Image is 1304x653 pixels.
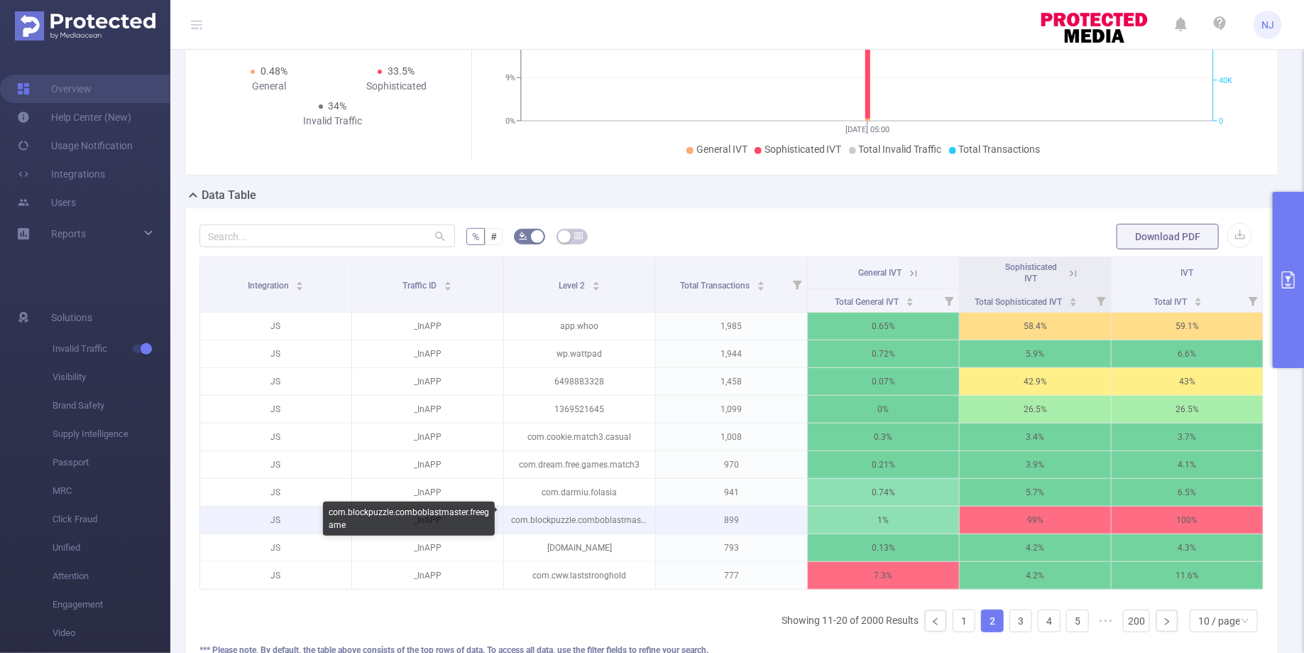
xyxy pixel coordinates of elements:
[504,396,655,423] p: 1369521645
[1219,76,1232,85] tspan: 40K
[53,420,170,448] span: Supply Intelligence
[835,297,901,307] span: Total General IVT
[960,340,1111,367] p: 5.9%
[1069,296,1078,304] div: Sort
[1219,117,1223,126] tspan: 0
[504,423,655,450] p: com.cookie.match3.casual
[1067,610,1088,632] a: 5
[1181,268,1194,278] span: IVT
[15,11,155,41] img: Protected Media
[1039,610,1060,632] a: 4
[953,610,975,632] a: 1
[1124,610,1149,632] a: 200
[787,257,807,312] i: Filter menu
[959,144,1041,155] span: Total Transactions
[53,363,170,392] span: Visibility
[656,451,807,478] p: 970
[982,610,1003,632] a: 2
[296,279,304,284] i: icon: caret-up
[1156,610,1178,632] li: Next Page
[1091,289,1111,312] i: Filter menu
[200,534,351,561] p: JS
[352,562,503,589] p: _InAPP
[200,368,351,395] p: JS
[491,231,497,242] span: #
[205,79,333,94] div: General
[1195,296,1202,300] i: icon: caret-up
[1010,610,1031,632] a: 3
[17,188,76,217] a: Users
[906,296,914,300] i: icon: caret-up
[975,297,1065,307] span: Total Sophisticated IVT
[17,160,105,188] a: Integrations
[1261,11,1274,39] span: NJ
[808,534,959,561] p: 0.13%
[200,479,351,506] p: JS
[53,335,170,363] span: Invalid Traffic
[859,144,942,155] span: Total Invalid Traffic
[765,144,842,155] span: Sophisticated IVT
[200,313,351,340] p: JS
[1066,610,1089,632] li: 5
[1198,610,1240,632] div: 10 / page
[808,507,959,534] p: 1%
[656,313,807,340] p: 1,985
[696,144,747,155] span: General IVT
[444,279,452,284] i: icon: caret-up
[939,289,959,312] i: Filter menu
[656,396,807,423] p: 1,099
[953,610,975,632] li: 1
[17,131,133,160] a: Usage Notification
[1123,610,1150,632] li: 200
[200,340,351,367] p: JS
[574,232,583,240] i: icon: table
[1112,340,1263,367] p: 6.6%
[1112,423,1263,450] p: 3.7%
[444,285,452,289] i: icon: caret-down
[782,610,919,632] li: Showing 11-20 of 2000 Results
[1241,617,1249,627] i: icon: down
[504,451,655,478] p: com.dream.free.games.match3
[352,396,503,423] p: _InAPP
[53,392,170,420] span: Brand Safety
[388,65,415,77] span: 33.5%
[17,103,131,131] a: Help Center (New)
[1112,534,1263,561] p: 4.3%
[1195,301,1202,305] i: icon: caret-down
[1194,296,1202,304] div: Sort
[656,534,807,561] p: 793
[504,340,655,367] p: wp.wattpad
[200,396,351,423] p: JS
[960,534,1111,561] p: 4.2%
[924,610,947,632] li: Previous Page
[1112,451,1263,478] p: 4.1%
[295,279,304,288] div: Sort
[200,451,351,478] p: JS
[906,296,914,304] div: Sort
[656,423,807,450] p: 1,008
[17,75,92,103] a: Overview
[960,368,1111,395] p: 42.9%
[960,507,1111,534] p: 99%
[200,423,351,450] p: JS
[592,279,600,284] i: icon: caret-up
[960,423,1111,450] p: 3.4%
[859,268,902,278] span: General IVT
[53,505,170,534] span: Click Fraud
[352,534,503,561] p: _InAPP
[656,479,807,506] p: 941
[808,562,959,589] p: 7.3%
[656,368,807,395] p: 1,458
[53,477,170,505] span: MRC
[845,125,889,134] tspan: [DATE] 05:00
[202,187,256,204] h2: Data Table
[472,231,479,242] span: %
[808,423,959,450] p: 0.3%
[403,281,439,291] span: Traffic ID
[352,423,503,450] p: _InAPP
[269,114,397,129] div: Invalid Traffic
[1038,610,1061,632] li: 4
[981,610,1004,632] li: 2
[248,281,291,291] span: Integration
[199,225,455,247] input: Search...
